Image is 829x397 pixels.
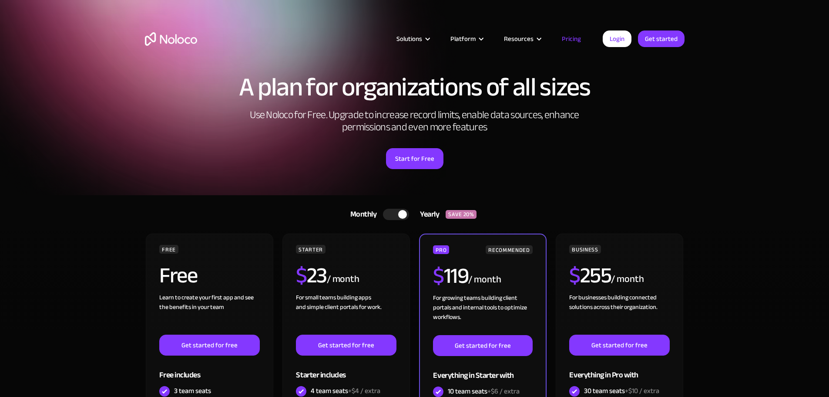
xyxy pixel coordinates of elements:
[241,109,589,133] h2: Use Noloco for Free. Upgrade to increase record limits, enable data sources, enhance permissions ...
[611,272,644,286] div: / month
[159,293,259,335] div: Learn to create your first app and see the benefits in your team ‍
[159,265,197,286] h2: Free
[504,33,534,44] div: Resources
[493,33,551,44] div: Resources
[174,386,211,396] div: 3 team seats
[145,32,197,46] a: home
[159,356,259,384] div: Free includes
[448,387,520,396] div: 10 team seats
[327,272,359,286] div: / month
[446,210,477,219] div: SAVE 20%
[296,335,396,356] a: Get started for free
[468,273,501,287] div: / month
[638,31,685,47] a: Get started
[551,33,592,44] a: Pricing
[433,293,532,335] div: For growing teams building client portals and internal tools to optimize workflows.
[159,245,178,254] div: FREE
[311,386,380,396] div: 4 team seats
[296,255,307,296] span: $
[296,356,396,384] div: Starter includes
[339,208,383,221] div: Monthly
[569,356,669,384] div: Everything in Pro with
[145,74,685,100] h1: A plan for organizations of all sizes
[584,386,659,396] div: 30 team seats
[603,31,631,47] a: Login
[450,33,476,44] div: Platform
[569,255,580,296] span: $
[296,293,396,335] div: For small teams building apps and simple client portals for work. ‍
[159,335,259,356] a: Get started for free
[486,245,532,254] div: RECOMMENDED
[386,33,440,44] div: Solutions
[433,265,468,287] h2: 119
[569,293,669,335] div: For businesses building connected solutions across their organization. ‍
[433,255,444,296] span: $
[396,33,422,44] div: Solutions
[569,335,669,356] a: Get started for free
[569,265,611,286] h2: 255
[296,245,325,254] div: STARTER
[433,335,532,356] a: Get started for free
[433,356,532,384] div: Everything in Starter with
[433,245,449,254] div: PRO
[569,245,601,254] div: BUSINESS
[440,33,493,44] div: Platform
[386,148,443,169] a: Start for Free
[296,265,327,286] h2: 23
[409,208,446,221] div: Yearly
